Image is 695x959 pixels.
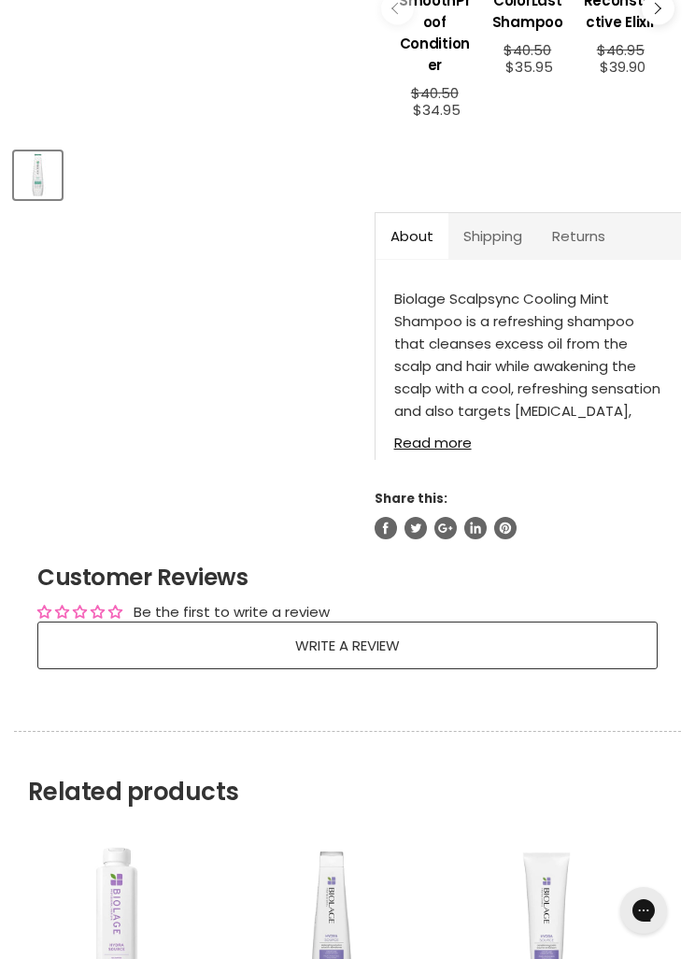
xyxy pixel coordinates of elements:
div: Product thumbnails [11,146,361,199]
span: $39.90 [600,57,645,77]
a: Write a review [37,622,658,669]
span: $40.50 [504,40,551,60]
h2: Related products [14,731,681,807]
a: Returns [537,213,620,259]
div: Average rating is 0.00 stars [37,602,122,622]
iframe: Gorgias live chat messenger [611,880,676,940]
span: $35.95 [505,57,553,77]
p: Biolage Scalpsync Cooling Mint Shampoo is a refreshing shampoo that cleanses excess oil from the ... [394,288,662,469]
a: About [376,213,448,259]
span: $34.95 [413,100,461,120]
div: Be the first to write a review [134,602,330,622]
img: Matrix Biolage ScalpSync Clarifying Shampoo [16,153,60,197]
a: Shipping [448,213,537,259]
span: $40.50 [411,83,459,103]
span: Share this: [375,490,447,508]
a: Read more [394,423,662,451]
button: Matrix Biolage ScalpSync Clarifying Shampoo [14,151,62,199]
h2: Customer Reviews [37,562,658,594]
aside: Share this: [375,490,681,539]
span: $46.95 [597,40,645,60]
